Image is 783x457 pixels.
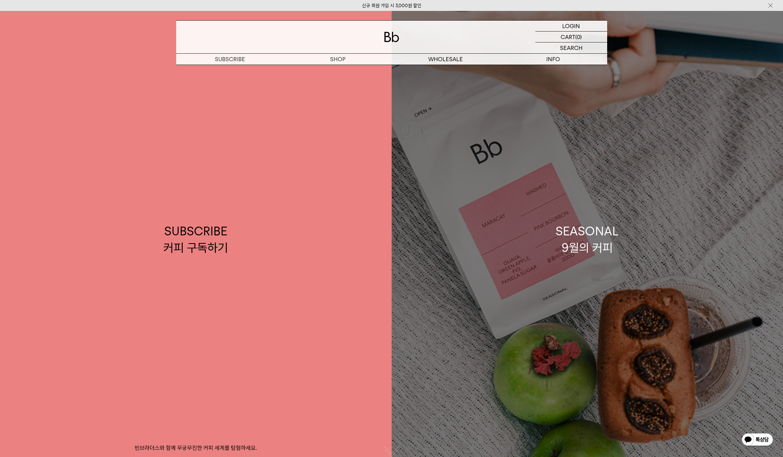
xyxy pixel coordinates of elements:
[362,3,421,8] a: 신규 회원 가입 시 3,000원 할인
[163,223,228,256] div: SUBSCRIBE 커피 구독하기
[392,54,499,65] p: WHOLESALE
[562,21,580,31] p: LOGIN
[560,42,582,53] p: SEARCH
[176,54,284,65] a: SUBSCRIBE
[575,32,582,42] p: (0)
[499,54,607,65] p: INFO
[384,32,399,42] img: 로고
[561,32,575,42] p: CART
[535,32,607,42] a: CART (0)
[284,54,392,65] a: SHOP
[741,433,774,448] img: 카카오톡 채널 1:1 채팅 버튼
[535,21,607,32] a: LOGIN
[556,223,619,256] div: SEASONAL 9월의 커피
